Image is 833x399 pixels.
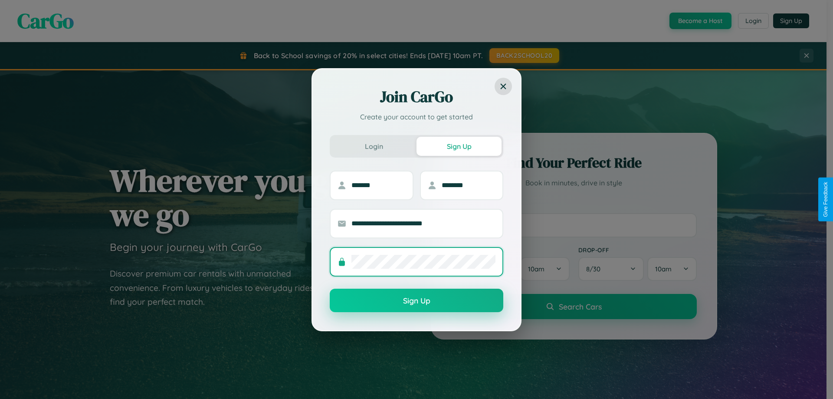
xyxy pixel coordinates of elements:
[330,112,503,122] p: Create your account to get started
[416,137,502,156] button: Sign Up
[331,137,416,156] button: Login
[823,182,829,217] div: Give Feedback
[330,86,503,107] h2: Join CarGo
[330,289,503,312] button: Sign Up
